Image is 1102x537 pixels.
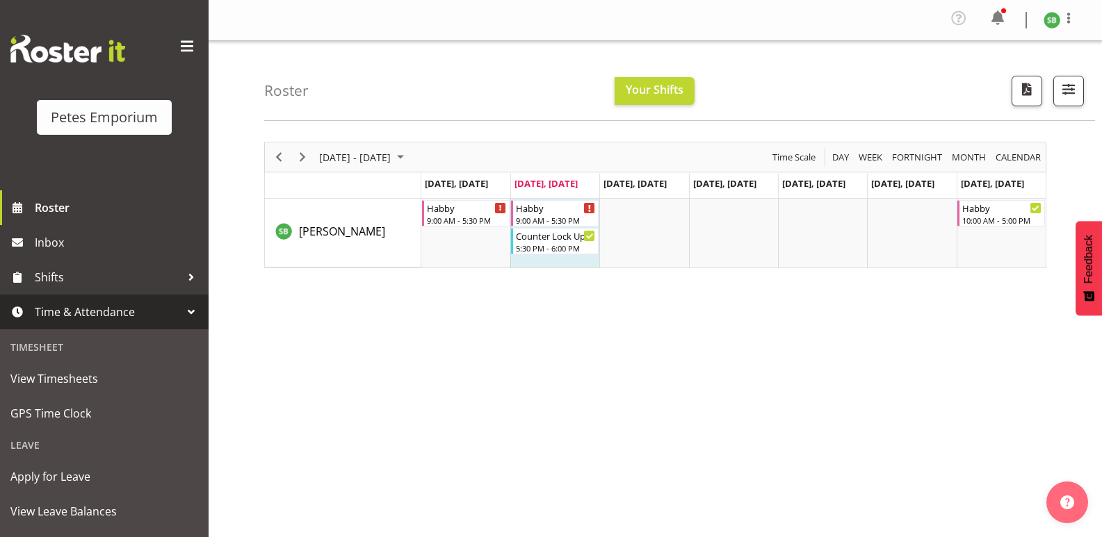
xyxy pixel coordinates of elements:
[950,149,989,166] button: Timeline Month
[994,149,1044,166] button: Month
[427,201,506,215] div: Habby
[10,35,125,63] img: Rosterit website logo
[514,177,578,190] span: [DATE], [DATE]
[603,177,667,190] span: [DATE], [DATE]
[293,149,312,166] button: Next
[857,149,884,166] span: Week
[1012,76,1042,106] button: Download a PDF of the roster according to the set date range.
[267,142,291,172] div: Previous
[962,201,1042,215] div: Habby
[291,142,314,172] div: Next
[782,177,845,190] span: [DATE], [DATE]
[957,200,1045,226] div: Stephanie Burdan"s event - Habby Begin From Sunday, September 7, 2025 at 10:00:00 AM GMT+12:00 En...
[961,177,1024,190] span: [DATE], [DATE]
[317,149,410,166] button: September 01 - 07, 2025
[35,197,202,218] span: Roster
[693,177,756,190] span: [DATE], [DATE]
[35,301,181,322] span: Time & Attendance
[10,501,198,522] span: View Leave Balances
[891,149,943,166] span: Fortnight
[265,199,421,267] td: Stephanie Burdan resource
[422,200,510,226] div: Stephanie Burdan"s event - Habby Begin From Monday, September 1, 2025 at 9:00:00 AM GMT+12:00 End...
[1076,221,1102,315] button: Feedback - Show survey
[830,149,852,166] button: Timeline Day
[771,149,817,166] span: Time Scale
[3,396,205,431] a: GPS Time Clock
[1083,235,1095,283] span: Feedback
[3,431,205,459] div: Leave
[516,229,595,242] div: Counter Lock Up
[10,403,198,424] span: GPS Time Clock
[950,149,987,166] span: Month
[1044,12,1060,28] img: stephanie-burden9828.jpg
[994,149,1042,166] span: calendar
[299,223,385,240] a: [PERSON_NAME]
[516,201,595,215] div: Habby
[857,149,885,166] button: Timeline Week
[264,83,309,99] h4: Roster
[421,199,1046,267] table: Timeline Week of September 2, 2025
[511,228,599,254] div: Stephanie Burdan"s event - Counter Lock Up Begin From Tuesday, September 2, 2025 at 5:30:00 PM GM...
[1060,495,1074,509] img: help-xxl-2.png
[1053,76,1084,106] button: Filter Shifts
[425,177,488,190] span: [DATE], [DATE]
[511,200,599,226] div: Stephanie Burdan"s event - Habby Begin From Tuesday, September 2, 2025 at 9:00:00 AM GMT+12:00 En...
[10,466,198,487] span: Apply for Leave
[516,242,595,254] div: 5:30 PM - 6:00 PM
[270,149,289,166] button: Previous
[3,494,205,529] a: View Leave Balances
[831,149,850,166] span: Day
[318,149,392,166] span: [DATE] - [DATE]
[770,149,818,166] button: Time Scale
[3,459,205,494] a: Apply for Leave
[10,368,198,389] span: View Timesheets
[51,107,158,128] div: Petes Emporium
[615,77,695,105] button: Your Shifts
[516,215,595,226] div: 9:00 AM - 5:30 PM
[626,82,683,97] span: Your Shifts
[962,215,1042,226] div: 10:00 AM - 5:00 PM
[3,361,205,396] a: View Timesheets
[299,224,385,239] span: [PERSON_NAME]
[427,215,506,226] div: 9:00 AM - 5:30 PM
[35,232,202,253] span: Inbox
[890,149,945,166] button: Fortnight
[871,177,934,190] span: [DATE], [DATE]
[3,333,205,361] div: Timesheet
[35,267,181,288] span: Shifts
[264,142,1046,268] div: Timeline Week of September 2, 2025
